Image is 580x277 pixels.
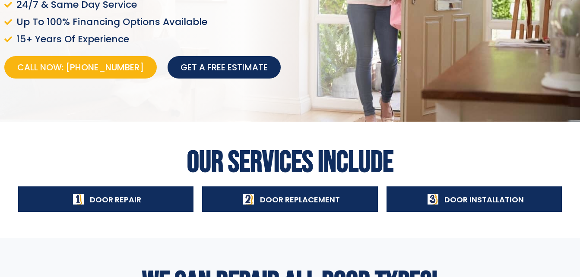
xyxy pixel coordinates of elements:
span: Call Now: [PHONE_NUMBER] [17,61,144,73]
span: Door Repair [90,194,141,205]
a: Call Now: [PHONE_NUMBER] [4,56,157,79]
span: Up To 100% Financing Options Available [14,16,207,28]
span: Door Replacement [260,194,340,205]
h2: Our Services Include [14,148,567,178]
span: Get a free estimate [181,61,268,73]
a: Get a free estimate [168,56,281,79]
span: 15+ Years Of Experience [14,33,129,45]
span: Door Installation [444,194,524,205]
